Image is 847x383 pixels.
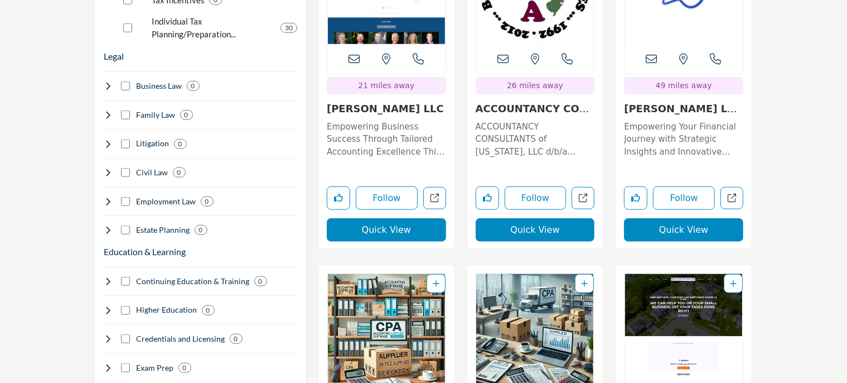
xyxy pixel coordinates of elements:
b: 0 [178,140,182,148]
button: Quick View [327,218,446,242]
h4: Estate Planning: Management of workforce-related functions including recruitment, training, and e... [137,224,190,236]
h3: ACCOUNTANCY CONSULTANTS of New Jersey, LLC [476,103,595,115]
button: Follow [505,186,567,210]
button: Follow [356,186,418,210]
button: Like listing [327,186,350,210]
p: Empowering Your Financial Journey with Strategic Insights and Innovative Solutions In the competi... [624,121,743,159]
a: ACCOUNTANCY CONSULTANTS of [US_STATE], LLC d/b/a Barnegat CPA Tax Services practices “Virtual/Con... [476,118,595,159]
h4: Family Law: Expert guidance and recommendations to improve business operations and achieve strate... [137,109,176,121]
h4: Continuing Education & Training: Continuing Education & Training [137,276,250,287]
b: 0 [206,307,210,314]
h4: Civil Law: Specialized services in tax planning, preparation, and compliance for individuals and ... [137,167,168,178]
div: 0 Results For Employment Law [201,197,214,207]
button: Follow [653,186,715,210]
span: 26 miles away [507,81,563,90]
b: 0 [177,169,181,176]
b: 0 [199,226,203,234]
button: Education & Learning [104,245,186,258]
a: Add To List [581,279,588,288]
input: Select Employment Law checkbox [121,197,130,206]
button: Legal [104,50,124,63]
a: [PERSON_NAME] LLC dba D... [624,103,741,127]
div: 0 Results For Business Law [187,81,200,91]
input: Select Continuing Education & Training checkbox [121,277,130,286]
span: 49 miles away [656,81,712,90]
p: Individual Tax Planning/Preparation: Tax planning, preparation and filing for individuals [152,15,276,40]
b: 0 [234,335,238,343]
h3: Higher ed, CPA Exam prep and continuing professional education [104,245,186,258]
div: 0 Results For Civil Law [173,167,186,178]
h3: Stephano Slack LLC [327,103,446,115]
div: 0 Results For Continuing Education & Training [254,276,267,286]
a: Open damarapati-llc-dba-dbs-partners in new tab [720,187,743,210]
input: Select Business Law checkbox [121,82,130,90]
a: Empowering Business Success Through Tailored Accounting Excellence This firm provides comprehensi... [327,118,446,159]
input: Select Credentials and Licensing checkbox [121,334,130,343]
div: 0 Results For Estate Planning [195,225,207,235]
input: Select Estate Planning checkbox [121,226,130,234]
input: Select Litigation checkbox [121,140,130,149]
a: Open stephano-slack-llc in new tab [423,187,446,210]
input: Select Civil Law checkbox [121,168,130,177]
h4: Higher Education: Higher Education [137,304,197,315]
h3: Damarapati LLC dba DBS Partners [624,103,743,115]
span: 21 miles away [358,81,414,90]
div: 0 Results For Litigation [174,139,187,149]
h4: Credentials and Licensing [137,333,225,344]
h4: Litigation: Strategic financial guidance and consulting services to help businesses optimize perf... [137,138,170,149]
div: 30 Results For Individual Tax Planning/Preparation [280,23,297,33]
input: Select Individual Tax Planning/Preparation checkbox [123,23,132,32]
div: 0 Results For Exam Prep [178,363,191,373]
a: Add To List [433,279,439,288]
input: Select Family Law checkbox [121,111,130,119]
a: [PERSON_NAME] LLC [327,103,444,114]
a: Open barnegat-cpa-tax-services in new tab [572,187,594,210]
button: Like listing [624,186,647,210]
a: Add To List [730,279,737,288]
h4: Business Law: Recording, analyzing, and reporting financial transactions to maintain accurate bus... [137,80,182,92]
b: 0 [185,111,188,119]
input: Select Higher Education checkbox [121,306,130,315]
b: 0 [191,82,195,90]
h4: Employment Law: Technical services focused on managing and improving organization's technology in... [137,196,196,207]
b: 0 [205,198,209,205]
button: Like listing [476,186,499,210]
a: Empowering Your Financial Journey with Strategic Insights and Innovative Solutions In the competi... [624,118,743,159]
p: Empowering Business Success Through Tailored Accounting Excellence This firm provides comprehensi... [327,121,446,159]
p: ACCOUNTANCY CONSULTANTS of [US_STATE], LLC d/b/a Barnegat CPA Tax Services practices “Virtual/Con... [476,121,595,159]
button: Quick View [476,218,595,242]
b: 0 [183,364,187,372]
b: 0 [259,277,263,285]
a: ACCOUNTANCY CONSULTA... [476,103,589,127]
input: Select Exam Prep checkbox [121,363,130,372]
div: 0 Results For Family Law [180,110,193,120]
div: 0 Results For Credentials and Licensing [230,334,243,344]
div: 0 Results For Higher Education [202,305,215,315]
b: 30 [285,24,293,32]
h4: Exam Prep: Exam Prep [137,362,174,374]
button: Quick View [624,218,743,242]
